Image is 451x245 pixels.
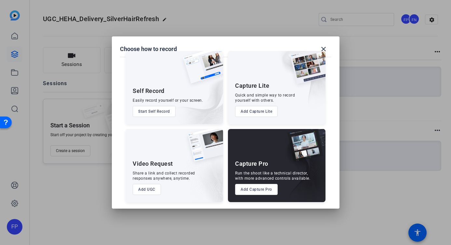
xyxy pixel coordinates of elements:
[277,137,325,202] img: embarkstudio-capture-pro.png
[183,129,223,168] img: ugc-content.png
[185,149,223,202] img: embarkstudio-ugc-content.png
[235,93,295,103] div: Quick and simple way to record yourself with others.
[133,171,195,181] div: Share a link and collect recorded responses anywhere, anytime.
[235,184,278,195] button: Add Capture Pro
[133,106,176,117] button: Start Self Record
[235,160,268,168] div: Capture Pro
[133,184,161,195] button: Add UGC
[133,87,165,95] div: Self Record
[178,51,223,90] img: self-record.png
[285,51,325,91] img: capture-lite.png
[133,160,173,168] div: Video Request
[235,171,310,181] div: Run the shoot like a technical director, with more advanced controls available.
[235,106,278,117] button: Add Capture Lite
[166,65,223,124] img: embarkstudio-self-record.png
[267,51,325,116] img: embarkstudio-capture-lite.png
[283,129,325,169] img: capture-pro.png
[235,82,269,90] div: Capture Lite
[120,45,177,53] h1: Choose how to record
[320,45,327,53] mat-icon: close
[133,98,203,103] div: Easily record yourself or your screen.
